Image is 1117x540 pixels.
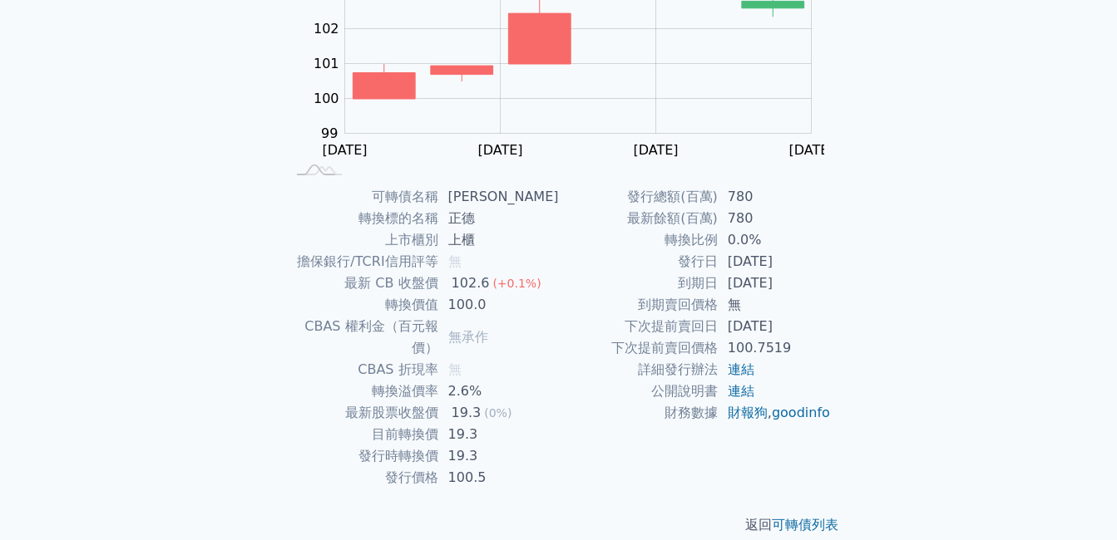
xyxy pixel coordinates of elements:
[559,186,718,208] td: 發行總額(百萬)
[314,91,339,106] tspan: 100
[448,253,462,269] span: 無
[323,142,368,158] tspan: [DATE]
[321,125,338,141] tspan: 99
[438,294,559,316] td: 100.0
[438,186,559,208] td: [PERSON_NAME]
[492,277,541,290] span: (+0.1%)
[718,337,832,359] td: 100.7519
[286,251,438,272] td: 擔保銀行/TCRI信用評等
[266,515,852,535] p: 返回
[728,361,754,377] a: 連結
[286,272,438,294] td: 最新 CB 收盤價
[718,294,832,316] td: 無
[718,229,832,251] td: 0.0%
[448,361,462,377] span: 無
[634,142,679,158] tspan: [DATE]
[286,294,438,316] td: 轉換價值
[559,294,718,316] td: 到期賣回價格
[286,402,438,424] td: 最新股票收盤價
[718,272,832,294] td: [DATE]
[438,467,559,488] td: 100.5
[772,405,830,420] a: goodinfo
[448,272,493,294] div: 102.6
[559,380,718,402] td: 公開說明書
[448,329,488,345] span: 無承作
[448,402,485,424] div: 19.3
[728,383,754,399] a: 連結
[438,208,559,229] td: 正德
[314,56,339,71] tspan: 101
[559,229,718,251] td: 轉換比例
[286,186,438,208] td: 可轉債名稱
[718,208,832,229] td: 780
[718,316,832,337] td: [DATE]
[438,380,559,402] td: 2.6%
[789,142,834,158] tspan: [DATE]
[314,21,339,37] tspan: 102
[286,445,438,467] td: 發行時轉換價
[286,424,438,445] td: 目前轉換價
[559,208,718,229] td: 最新餘額(百萬)
[772,517,838,533] a: 可轉債列表
[559,272,718,294] td: 到期日
[286,359,438,380] td: CBAS 折現率
[286,229,438,251] td: 上市櫃別
[559,337,718,359] td: 下次提前賣回價格
[718,186,832,208] td: 780
[438,424,559,445] td: 19.3
[559,316,718,337] td: 下次提前賣回日
[718,251,832,272] td: [DATE]
[484,406,512,420] span: (0%)
[559,251,718,272] td: 發行日
[438,229,559,251] td: 上櫃
[478,142,523,158] tspan: [DATE]
[559,359,718,380] td: 詳細發行辦法
[438,445,559,467] td: 19.3
[286,208,438,229] td: 轉換標的名稱
[728,405,768,420] a: 財報狗
[286,316,438,359] td: CBAS 權利金（百元報價）
[286,467,438,488] td: 發行價格
[559,402,718,424] td: 財務數據
[286,380,438,402] td: 轉換溢價率
[718,402,832,424] td: ,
